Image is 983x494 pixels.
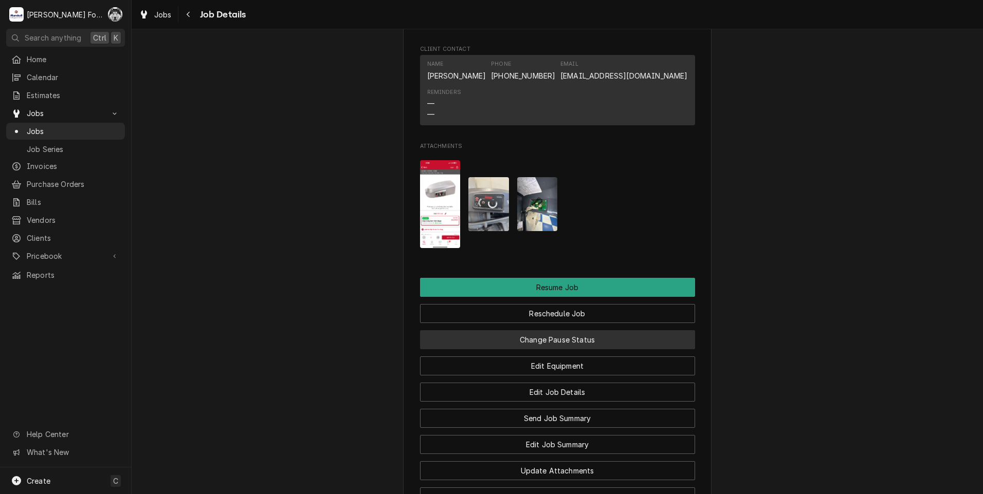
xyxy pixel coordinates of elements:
span: Jobs [154,9,172,20]
span: Attachments [420,152,695,256]
span: Job Details [197,8,246,22]
a: Estimates [6,87,125,104]
img: Mx9nXr8ATnqrJkPtgGTP [468,177,509,231]
div: Button Group Row [420,278,695,297]
span: Calendar [27,72,120,83]
div: Marshall Food Equipment Service's Avatar [9,7,24,22]
span: Pricebook [27,251,104,261]
span: Purchase Orders [27,179,120,189]
div: Button Group Row [420,323,695,349]
span: C [113,476,118,486]
span: Home [27,54,120,65]
button: Navigate back [180,6,197,23]
a: Jobs [6,123,125,140]
div: Button Group Row [420,454,695,480]
div: Button Group Row [420,402,695,428]
div: Phone [491,60,555,81]
div: Button Group Row [420,375,695,402]
span: Ctrl [93,32,106,43]
div: C( [108,7,122,22]
a: Job Series [6,141,125,158]
span: Vendors [27,215,120,225]
a: Calendar [6,69,125,86]
div: Email [560,60,687,81]
a: Vendors [6,212,125,229]
button: Change Pause Status [420,330,695,349]
img: A0F1rDauSFam9SgxfcR3 [517,177,558,231]
button: Resume Job [420,278,695,297]
a: [EMAIL_ADDRESS][DOMAIN_NAME] [560,71,687,80]
span: Jobs [27,126,120,137]
div: Email [560,60,578,68]
span: Invoices [27,161,120,172]
div: [PERSON_NAME] Food Equipment Service [27,9,102,20]
div: Contact [420,55,695,125]
button: Edit Job Details [420,383,695,402]
a: Go to Help Center [6,426,125,443]
a: Invoices [6,158,125,175]
span: Bills [27,197,120,207]
button: Search anythingCtrlK [6,29,125,47]
div: Attachments [420,142,695,256]
div: — [427,98,434,109]
a: Home [6,51,125,68]
span: Attachments [420,142,695,150]
div: Reminders [427,88,461,120]
span: Help Center [27,429,119,440]
div: Reminders [427,88,461,97]
span: Search anything [25,32,81,43]
span: Jobs [27,108,104,119]
span: Reports [27,270,120,280]
span: Clients [27,233,120,243]
a: Go to Pricebook [6,248,125,264]
span: What's New [27,447,119,458]
div: Name [427,60,486,81]
div: Client Contact List [420,55,695,130]
div: — [427,109,434,120]
button: Update Attachments [420,461,695,480]
a: Bills [6,194,125,211]
button: Send Job Summary [420,409,695,428]
div: Button Group Row [420,428,695,454]
div: Chris Murphy (103)'s Avatar [108,7,122,22]
button: Edit Job Summary [420,435,695,454]
div: M [9,7,24,22]
div: Client Contact [420,45,695,130]
span: Create [27,477,50,485]
div: Name [427,60,444,68]
a: Purchase Orders [6,176,125,193]
img: PokBjulrSZurpodcU6rB [420,160,461,248]
div: [PERSON_NAME] [427,70,486,81]
div: Button Group Row [420,297,695,323]
a: Go to Jobs [6,105,125,122]
button: Reschedule Job [420,304,695,323]
div: Button Group Row [420,349,695,375]
span: K [114,32,118,43]
span: Job Series [27,144,120,155]
a: Go to What's New [6,444,125,461]
span: Estimates [27,90,120,101]
a: [PHONE_NUMBER] [491,71,555,80]
a: Reports [6,267,125,283]
span: Client Contact [420,45,695,53]
button: Edit Equipment [420,356,695,375]
div: Phone [491,60,511,68]
a: Clients [6,230,125,246]
a: Jobs [135,6,176,23]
